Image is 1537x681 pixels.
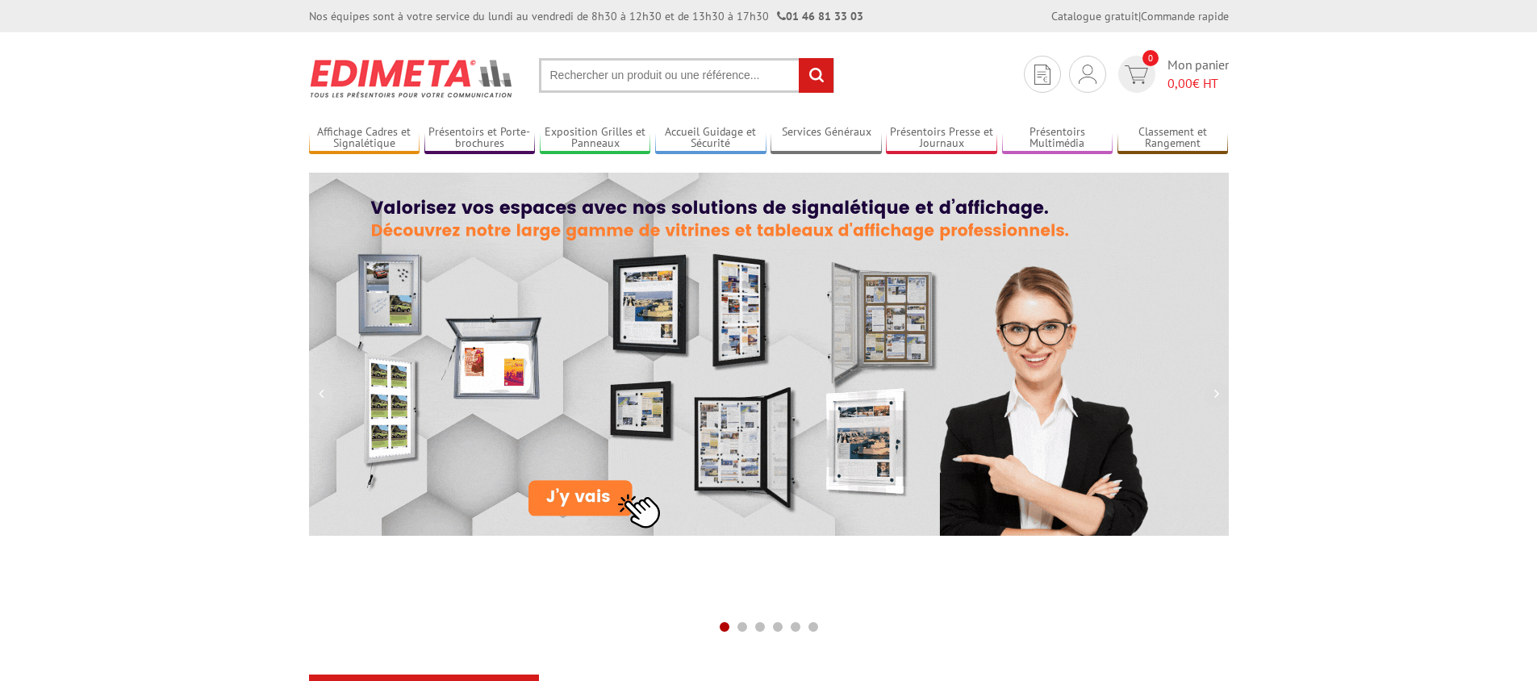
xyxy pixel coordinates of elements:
[309,48,515,108] img: Présentoir, panneau, stand - Edimeta - PLV, affichage, mobilier bureau, entreprise
[1167,74,1229,93] span: € HT
[540,125,651,152] a: Exposition Grilles et Panneaux
[1117,125,1229,152] a: Classement et Rangement
[1079,65,1096,84] img: devis rapide
[539,58,834,93] input: Rechercher un produit ou une référence...
[1141,9,1229,23] a: Commande rapide
[771,125,882,152] a: Services Généraux
[1125,65,1148,84] img: devis rapide
[1002,125,1113,152] a: Présentoirs Multimédia
[799,58,833,93] input: rechercher
[1051,8,1229,24] div: |
[777,9,863,23] strong: 01 46 81 33 03
[309,125,420,152] a: Affichage Cadres et Signalétique
[1167,75,1192,91] span: 0,00
[1051,9,1138,23] a: Catalogue gratuit
[1034,65,1050,85] img: devis rapide
[1142,50,1159,66] span: 0
[1114,56,1229,93] a: devis rapide 0 Mon panier 0,00€ HT
[886,125,997,152] a: Présentoirs Presse et Journaux
[309,8,863,24] div: Nos équipes sont à votre service du lundi au vendredi de 8h30 à 12h30 et de 13h30 à 17h30
[655,125,766,152] a: Accueil Guidage et Sécurité
[1167,56,1229,93] span: Mon panier
[424,125,536,152] a: Présentoirs et Porte-brochures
